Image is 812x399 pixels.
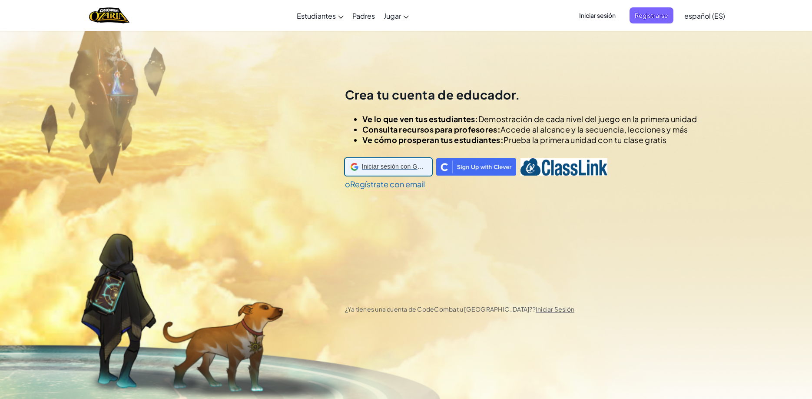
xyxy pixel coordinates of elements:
[345,158,432,176] a: Iniciar sesión con Google
[478,114,697,124] span: Demostración de cada nivel del juego en la primera unidad
[630,7,673,23] button: Registrarse
[348,4,379,27] a: Padres
[362,114,478,124] span: Ve lo que ven tus estudiantes:
[362,160,426,173] span: Iniciar sesión con Google
[362,124,500,134] span: Consulta recursos para profesores:
[345,305,574,313] span: ¿Ya tienes una cuenta de CodeCombat u [GEOGRAPHIC_DATA]??
[379,4,413,27] a: Jugar
[292,4,348,27] a: Estudiantes
[89,7,129,24] img: Hogar
[680,4,729,27] a: español (ES)
[500,124,688,134] span: Accede al alcance y la secuencia, lecciones y más
[345,179,350,189] span: o
[362,135,504,145] span: Ve cómo prosperan tus estudiantes:
[384,11,401,20] span: Jugar
[436,158,516,176] img: clever_sso_button@2x.png
[350,179,425,189] a: Regístrate con email
[520,158,607,176] img: classlink-logo-text.png
[504,135,666,145] span: Prueba la primera unidad con tu clase gratis
[297,11,336,20] span: Estudiantes
[574,7,621,23] button: Iniciar sesión
[536,305,574,313] a: Iniciar Sesión
[345,86,697,103] h2: Crea tu cuenta de educador.
[89,7,129,24] a: Ozaria por logotipo de CodeCombat
[633,9,803,165] iframe: Cuadro de diálogo Iniciar sesión con Google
